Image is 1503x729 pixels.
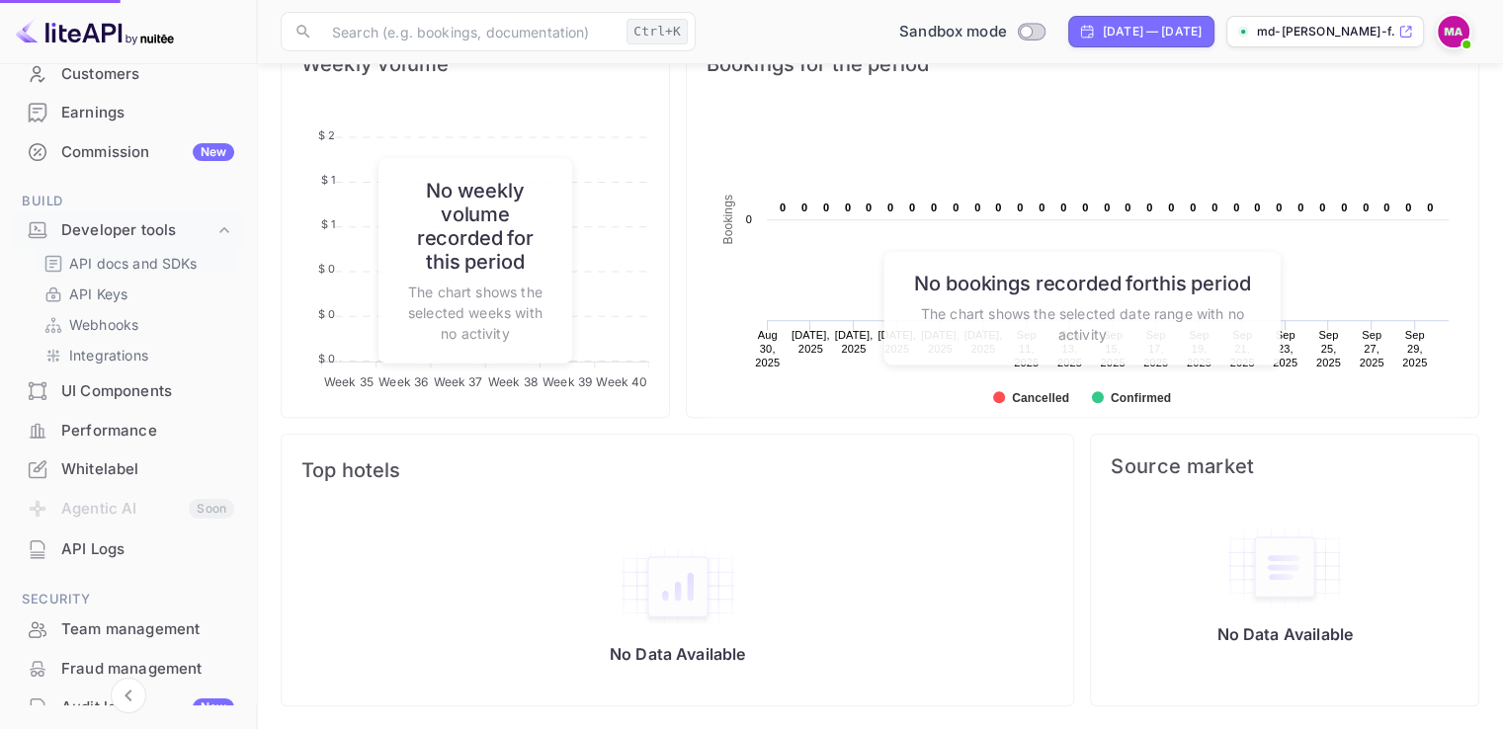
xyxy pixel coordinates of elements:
[69,253,198,274] p: API docs and SDKs
[1257,23,1394,40] p: md-[PERSON_NAME]-f...
[1225,526,1344,608] img: empty-state-table.svg
[953,202,959,213] text: 0
[995,202,1001,213] text: 0
[1405,202,1411,213] text: 0
[12,133,244,172] div: CommissionNew
[12,610,244,649] div: Team management
[899,21,1007,43] span: Sandbox mode
[1060,202,1066,213] text: 0
[780,202,786,213] text: 0
[193,698,234,716] div: New
[12,133,244,170] a: CommissionNew
[974,202,980,213] text: 0
[43,314,228,335] a: Webhooks
[891,21,1052,43] div: Switch to Production mode
[610,644,746,664] p: No Data Available
[1190,202,1196,213] text: 0
[12,372,244,411] div: UI Components
[619,545,737,628] img: empty-state-table2.svg
[909,202,915,213] text: 0
[823,202,829,213] text: 0
[721,195,735,245] text: Bookings
[877,329,916,355] text: [DATE], 2025
[61,658,234,681] div: Fraud management
[1276,202,1282,213] text: 0
[931,202,937,213] text: 0
[61,538,234,561] div: API Logs
[16,16,174,47] img: LiteAPI logo
[321,173,335,187] tspan: $ 1
[845,202,851,213] text: 0
[320,12,619,51] input: Search (e.g. bookings, documentation)
[1103,23,1202,40] div: [DATE] — [DATE]
[69,314,138,335] p: Webhooks
[596,373,647,388] tspan: Week 40
[887,202,893,213] text: 0
[1216,624,1353,644] p: No Data Available
[1104,202,1110,213] text: 0
[324,373,374,388] tspan: Week 35
[904,272,1261,295] h6: No bookings recorded for this period
[43,283,228,304] a: API Keys
[43,253,228,274] a: API docs and SDKs
[36,249,236,278] div: API docs and SDKs
[12,530,244,569] div: API Logs
[12,450,244,489] div: Whitelabel
[12,213,244,248] div: Developer tools
[801,202,807,213] text: 0
[1319,202,1325,213] text: 0
[433,373,482,388] tspan: Week 37
[61,63,234,86] div: Customers
[111,678,146,713] button: Collapse navigation
[1111,454,1459,478] span: Source market
[1012,391,1069,405] text: Cancelled
[12,412,244,450] div: Performance
[12,650,244,687] a: Fraud management
[12,530,244,567] a: API Logs
[36,341,236,369] div: Integrations
[12,372,244,409] a: UI Components
[12,650,244,688] div: Fraud management
[866,202,872,213] text: 0
[61,420,234,443] div: Performance
[61,102,234,124] div: Earnings
[318,352,335,365] tspan: $ 0
[61,696,234,719] div: Audit logs
[1383,202,1389,213] text: 0
[12,191,244,212] span: Build
[61,380,234,403] div: UI Components
[12,688,244,725] a: Audit logsNew
[755,329,780,368] text: Aug 30, 2025
[1297,202,1303,213] text: 0
[1273,329,1297,368] text: Sep 23, 2025
[1110,391,1170,405] text: Confirmed
[543,373,592,388] tspan: Week 39
[61,141,234,164] div: Commission
[707,48,1459,80] span: Bookings for the period
[1254,202,1260,213] text: 0
[69,345,148,365] p: Integrations
[904,303,1261,345] p: The chart shows the selected date range with no activity
[745,213,751,225] text: 0
[318,262,335,276] tspan: $ 0
[318,128,335,142] tspan: $ 2
[301,454,1053,486] span: Top hotels
[1402,329,1427,368] text: Sep 29, 2025
[1211,202,1217,213] text: 0
[61,219,214,242] div: Developer tools
[12,94,244,130] a: Earnings
[1017,202,1023,213] text: 0
[834,329,873,355] text: [DATE], 2025
[398,178,552,273] h6: No weekly volume recorded for this period
[1438,16,1469,47] img: Md Asif Iqbal Ansari
[378,373,428,388] tspan: Week 36
[792,329,830,355] text: [DATE], 2025
[36,310,236,339] div: Webhooks
[1341,202,1347,213] text: 0
[61,458,234,481] div: Whitelabel
[1125,202,1130,213] text: 0
[1359,329,1383,368] text: Sep 27, 2025
[193,143,234,161] div: New
[12,55,244,92] a: Customers
[36,280,236,308] div: API Keys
